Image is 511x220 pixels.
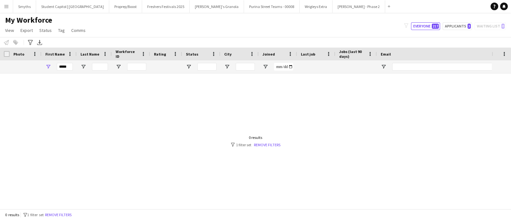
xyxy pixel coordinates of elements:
span: 1 filter set [27,212,44,217]
input: Status Filter Input [197,63,217,71]
a: Export [18,26,35,34]
a: View [3,26,17,34]
button: Open Filter Menu [263,64,268,70]
span: Workforce ID [116,49,139,59]
span: Tag [58,27,65,33]
button: Remove filters [44,211,73,218]
input: Column with Header Selection [4,51,10,57]
app-action-btn: Export XLSX [36,39,43,46]
input: Joined Filter Input [274,63,293,71]
span: Last Name [80,52,99,57]
app-action-btn: Advanced filters [27,39,34,46]
button: [PERSON_NAME] - Phase 2 [332,0,385,13]
button: [PERSON_NAME]'s Granola [190,0,244,13]
button: Student Capitol | [GEOGRAPHIC_DATA] [36,0,109,13]
a: Comms [69,26,88,34]
div: 1 filter set [231,142,280,147]
span: My Workforce [5,15,52,25]
a: Status [37,26,54,34]
span: Photo [13,52,24,57]
span: Status [186,52,198,57]
button: Purina Street Teams - 00008 [244,0,300,13]
button: Open Filter Menu [186,64,192,70]
span: Joined [263,52,275,57]
a: Remove filters [254,142,280,147]
input: Email Filter Input [392,63,501,71]
span: First Name [45,52,65,57]
input: Workforce ID Filter Input [127,63,146,71]
span: Email [381,52,391,57]
span: Export [20,27,33,33]
span: Last job [301,52,315,57]
span: Jobs (last 90 days) [339,49,365,59]
span: View [5,27,14,33]
button: Open Filter Menu [45,64,51,70]
button: Wrigleys Extra [300,0,332,13]
span: 3 [468,24,471,29]
div: 0 results [231,135,280,140]
button: Open Filter Menu [116,64,121,70]
span: 217 [432,24,439,29]
button: Smyths [13,0,36,13]
button: Open Filter Menu [80,64,86,70]
input: City Filter Input [236,63,255,71]
span: Comms [71,27,86,33]
button: Everyone217 [411,22,440,30]
a: Tag [56,26,67,34]
input: First Name Filter Input [57,63,73,71]
span: Status [39,27,52,33]
input: Last Name Filter Input [92,63,108,71]
button: Freshers Festivals 2025 [142,0,190,13]
button: Applicants3 [443,22,472,30]
button: Open Filter Menu [381,64,386,70]
span: Rating [154,52,166,57]
button: Open Filter Menu [224,64,230,70]
span: City [224,52,232,57]
button: Proprep/Boost [109,0,142,13]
